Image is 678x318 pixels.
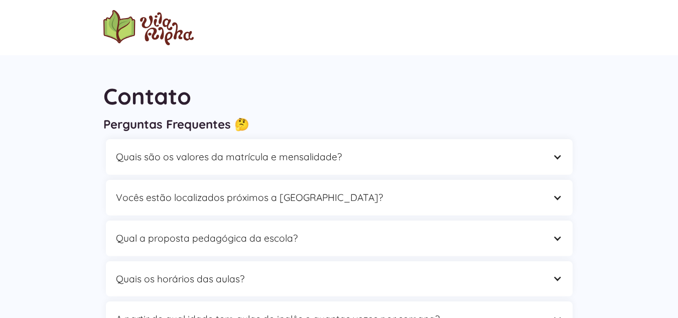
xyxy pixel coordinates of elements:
div: Vocês estão localizados próximos a [GEOGRAPHIC_DATA]? [116,190,543,205]
div: Qual a proposta pedagógica da escola? [106,221,573,256]
a: home [103,10,194,45]
div: Quais são os valores da matrícula e mensalidade? [116,149,543,165]
div: Qual a proposta pedagógica da escola? [116,231,543,246]
h3: Perguntas Frequentes 🤔 [103,117,575,132]
div: Quais os horários das aulas? [106,261,573,297]
img: logo Escola Vila Alpha [103,10,194,45]
div: Quais os horários das aulas? [116,271,543,287]
h1: Contato [103,80,575,112]
div: Vocês estão localizados próximos a [GEOGRAPHIC_DATA]? [106,180,573,216]
div: Quais são os valores da matrícula e mensalidade? [106,139,573,175]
